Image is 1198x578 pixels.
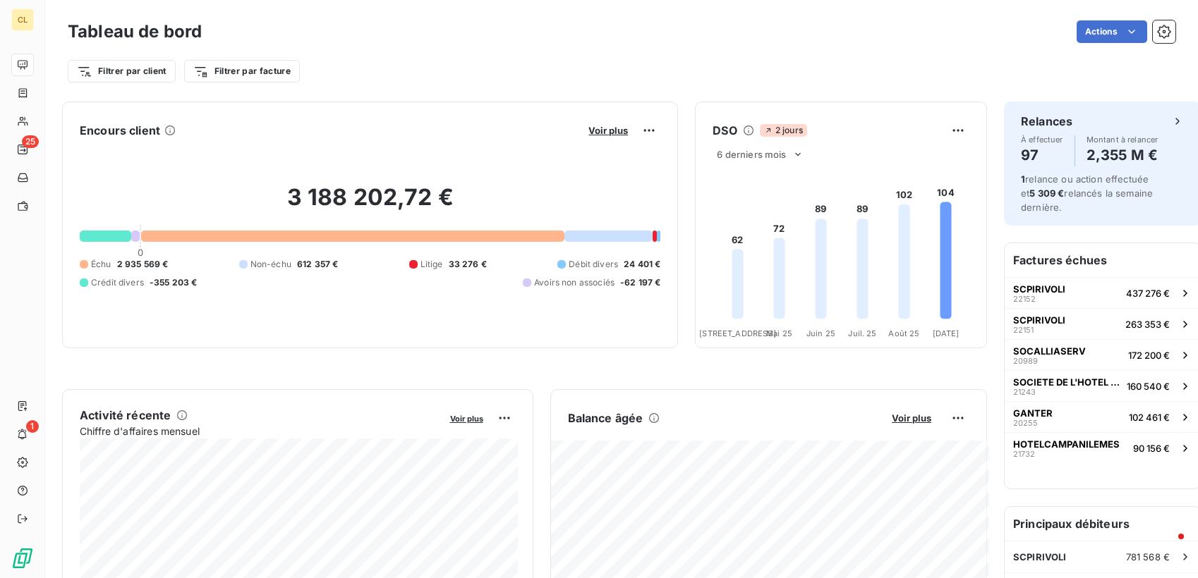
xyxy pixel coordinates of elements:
[892,412,931,424] span: Voir plus
[1126,288,1170,299] span: 437 276 €
[91,276,144,289] span: Crédit divers
[1087,135,1158,144] span: Montant à relancer
[1013,407,1053,419] span: GANTER
[1013,357,1038,365] span: 20989
[1013,283,1065,295] span: SCPIRIVOLI
[26,420,39,433] span: 1
[760,124,807,137] span: 2 jours
[117,258,169,271] span: 2 935 569 €
[1150,530,1184,564] iframe: Intercom live chat
[534,276,615,289] span: Avoirs non associés
[446,412,488,424] button: Voir plus
[68,60,176,82] button: Filtrer par client
[1013,438,1120,450] span: HOTELCAMPANILEMES
[22,135,39,148] span: 25
[568,410,643,426] h6: Balance âgée
[806,328,835,338] tspan: Juin 25
[849,328,877,338] tspan: Juil. 25
[1013,376,1121,388] span: SOCIETE DE L'HOTEL DU LAC
[297,258,338,271] span: 612 357 €
[1021,173,1025,185] span: 1
[1013,314,1065,326] span: SCPIRIVOLI
[80,424,440,438] span: Chiffre d'affaires mensuel
[1126,551,1170,562] span: 781 568 €
[184,60,300,82] button: Filtrer par facture
[449,258,487,271] span: 33 276 €
[1013,419,1038,427] span: 20255
[766,328,792,338] tspan: Mai 25
[68,19,202,44] h3: Tableau de bord
[1021,113,1072,130] h6: Relances
[11,8,34,31] div: CL
[588,125,628,136] span: Voir plus
[1013,388,1036,396] span: 21243
[624,258,660,271] span: 24 401 €
[889,328,920,338] tspan: Août 25
[420,258,443,271] span: Litige
[1125,319,1170,330] span: 263 353 €
[1013,326,1034,334] span: 22151
[150,276,198,289] span: -355 203 €
[80,122,160,139] h6: Encours client
[1129,412,1170,423] span: 102 461 €
[11,547,34,570] img: Logo LeanPay
[888,412,936,424] button: Voir plus
[1133,443,1170,454] span: 90 156 €
[91,258,111,271] span: Échu
[700,328,776,338] tspan: [STREET_ADDRESS]
[1021,144,1063,166] h4: 97
[1013,450,1035,458] span: 21732
[1029,187,1064,199] span: 5 309 €
[584,124,632,137] button: Voir plus
[1128,350,1170,361] span: 172 200 €
[1021,173,1153,213] span: relance ou action effectuée et relancés la semaine dernière.
[250,258,291,271] span: Non-échu
[450,414,483,424] span: Voir plus
[80,407,171,424] h6: Activité récente
[1013,295,1036,303] span: 22152
[1013,345,1086,357] span: SOCALLIASERV
[1087,144,1158,166] h4: 2,355 M €
[569,258,618,271] span: Débit divers
[713,122,737,139] h6: DSO
[933,328,960,338] tspan: [DATE]
[620,276,660,289] span: -62 197 €
[1127,381,1170,392] span: 160 540 €
[717,149,786,160] span: 6 derniers mois
[1013,551,1067,562] span: SCPIRIVOLI
[80,183,660,226] h2: 3 188 202,72 €
[138,247,143,258] span: 0
[1021,135,1063,144] span: À effectuer
[1077,20,1147,43] button: Actions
